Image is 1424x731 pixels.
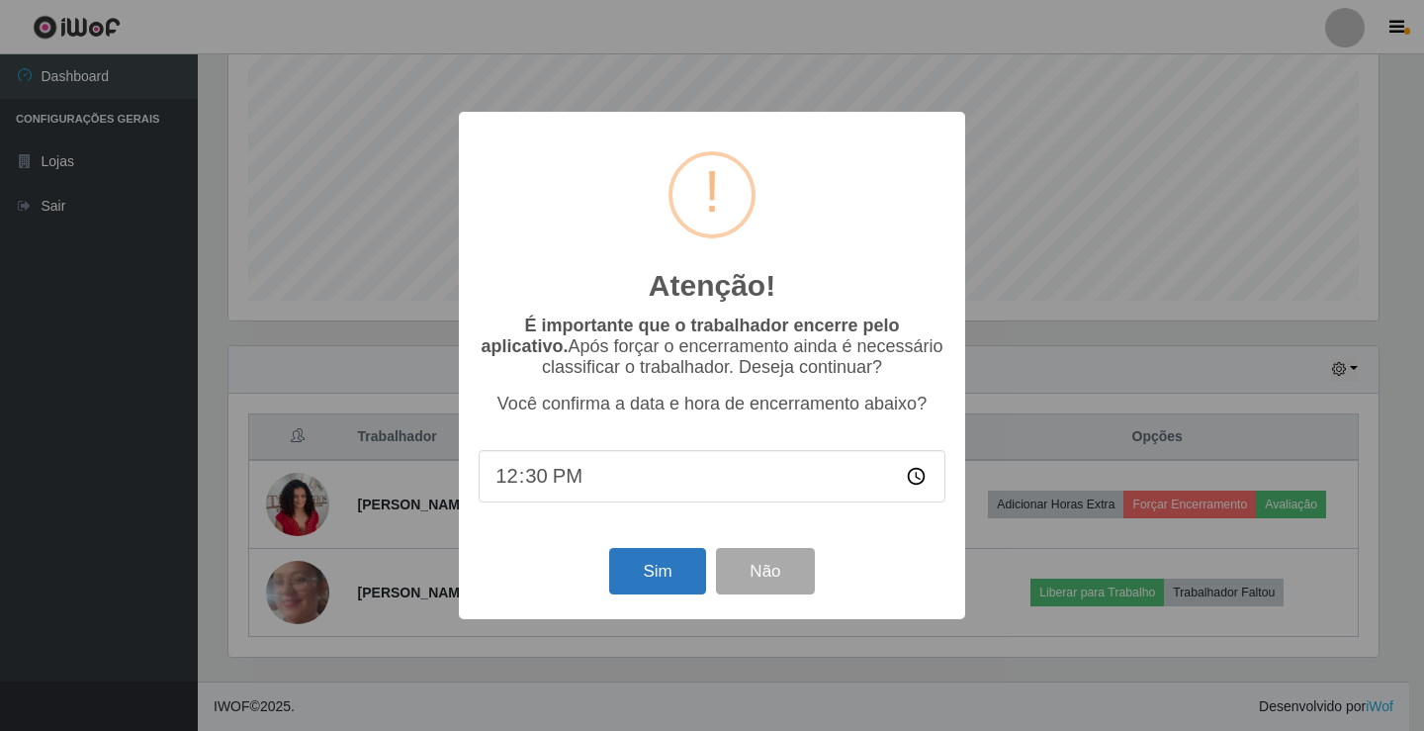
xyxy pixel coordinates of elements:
h2: Atenção! [649,268,775,304]
p: Após forçar o encerramento ainda é necessário classificar o trabalhador. Deseja continuar? [479,316,945,378]
p: Você confirma a data e hora de encerramento abaixo? [479,394,945,414]
button: Não [716,548,814,594]
button: Sim [609,548,705,594]
b: É importante que o trabalhador encerre pelo aplicativo. [481,316,899,356]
